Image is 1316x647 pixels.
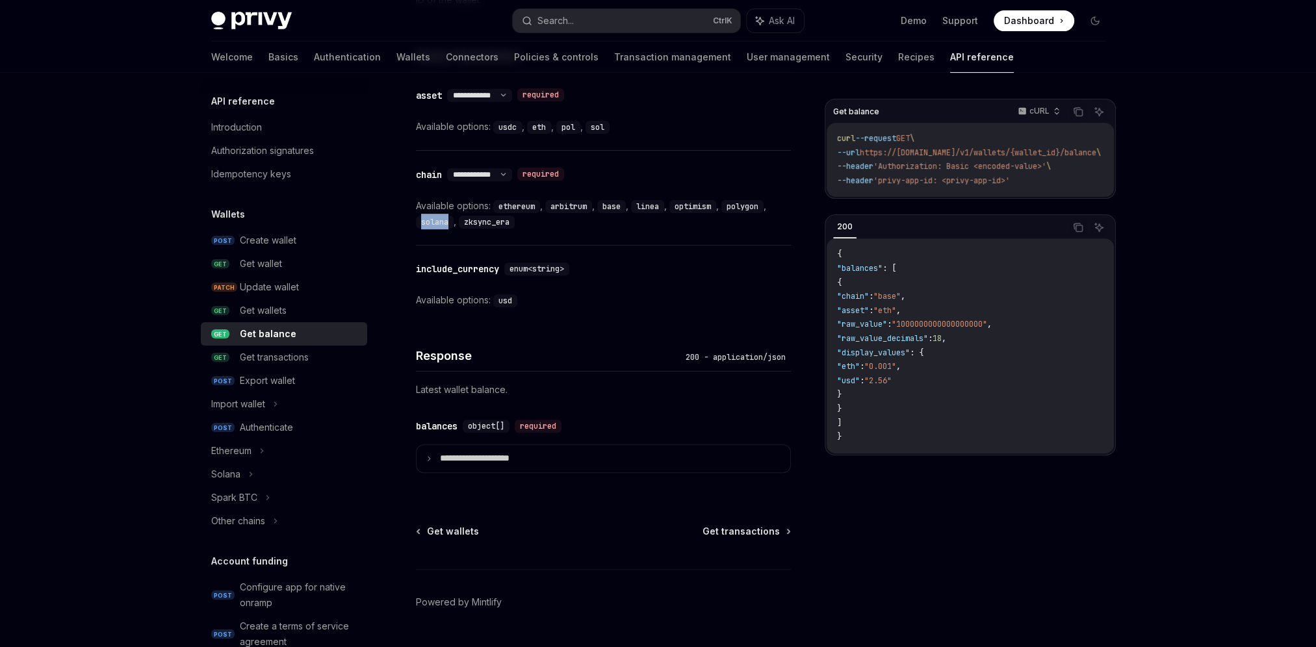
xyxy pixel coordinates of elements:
span: "1000000000000000000" [892,319,987,329]
span: , [942,333,946,344]
code: arbitrum [545,200,592,213]
h5: Account funding [211,553,288,569]
span: "balances" [837,263,883,273]
div: Available options: [416,119,791,134]
span: } [837,431,842,442]
div: , [545,198,597,214]
span: "asset" [837,305,869,316]
div: Spark BTC [211,490,257,505]
button: Ask AI [1090,219,1107,236]
code: ethereum [493,200,540,213]
span: object[] [468,421,504,431]
span: POST [211,376,235,386]
img: dark logo [211,12,292,30]
a: Dashboard [994,10,1074,31]
a: Demo [901,14,927,27]
div: required [517,168,564,181]
span: "0.001" [864,361,896,372]
div: , [597,198,631,214]
div: , [493,119,527,134]
button: Search...CtrlK [513,9,740,32]
div: Solana [211,466,240,482]
span: { [837,277,842,288]
a: Authentication [314,42,381,73]
span: Get transactions [703,525,780,538]
code: polygon [721,200,764,213]
span: 'privy-app-id: <privy-app-id>' [873,175,1010,186]
p: cURL [1029,106,1050,116]
span: "eth" [837,361,860,372]
span: --header [837,161,873,171]
a: GETGet wallets [201,299,367,322]
code: usdc [493,121,522,134]
code: usd [493,294,517,307]
span: : [860,375,864,386]
span: curl [837,133,855,144]
div: Get transactions [240,349,309,365]
span: , [896,361,901,372]
div: Available options: [416,292,791,308]
div: Other chains [211,513,265,529]
div: 200 [833,219,857,235]
div: Export wallet [240,373,295,388]
div: , [527,119,556,134]
a: Wallets [396,42,430,73]
div: asset [416,89,442,102]
span: Ctrl K [713,16,732,26]
a: POSTCreate wallet [201,229,367,252]
div: Available options: [416,198,791,229]
span: enum<string> [510,264,564,274]
div: , [416,214,459,229]
div: Get wallets [240,303,287,318]
h5: Wallets [211,207,245,222]
span: : [869,305,873,316]
a: Authorization signatures [201,139,367,162]
div: Configure app for native onramp [240,579,359,611]
span: Get balance [833,107,879,117]
span: Ask AI [769,14,795,27]
span: , [987,319,992,329]
span: } [837,403,842,414]
div: required [517,88,564,101]
button: cURL [1011,101,1066,123]
span: , [901,291,905,301]
a: API reference [950,42,1014,73]
a: GETGet balance [201,322,367,346]
div: Get balance [240,326,296,342]
div: , [669,198,721,214]
span: : [ [883,263,896,273]
div: balances [416,420,458,433]
button: Copy the contents from the code block [1070,219,1087,236]
span: Get wallets [427,525,479,538]
div: Import wallet [211,396,265,412]
a: Get transactions [703,525,790,538]
span: : [928,333,933,344]
code: eth [527,121,551,134]
a: Support [942,14,978,27]
span: "usd" [837,375,860,386]
a: Policies & controls [514,42,599,73]
span: --header [837,175,873,186]
span: \ [1096,147,1101,158]
span: POST [211,423,235,433]
h5: API reference [211,94,275,109]
div: Idempotency keys [211,166,291,182]
div: Authorization signatures [211,143,314,159]
code: linea [631,200,664,213]
code: optimism [669,200,716,213]
a: User management [747,42,830,73]
span: { [837,249,842,259]
div: Get wallet [240,256,282,272]
code: sol [586,121,610,134]
a: Transaction management [614,42,731,73]
span: \ [1046,161,1051,171]
span: : { [910,348,923,358]
div: Authenticate [240,420,293,435]
span: "chain" [837,291,869,301]
span: --url [837,147,860,158]
code: pol [556,121,580,134]
div: , [493,198,545,214]
span: "base" [873,291,901,301]
div: Update wallet [240,279,299,295]
span: GET [896,133,910,144]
